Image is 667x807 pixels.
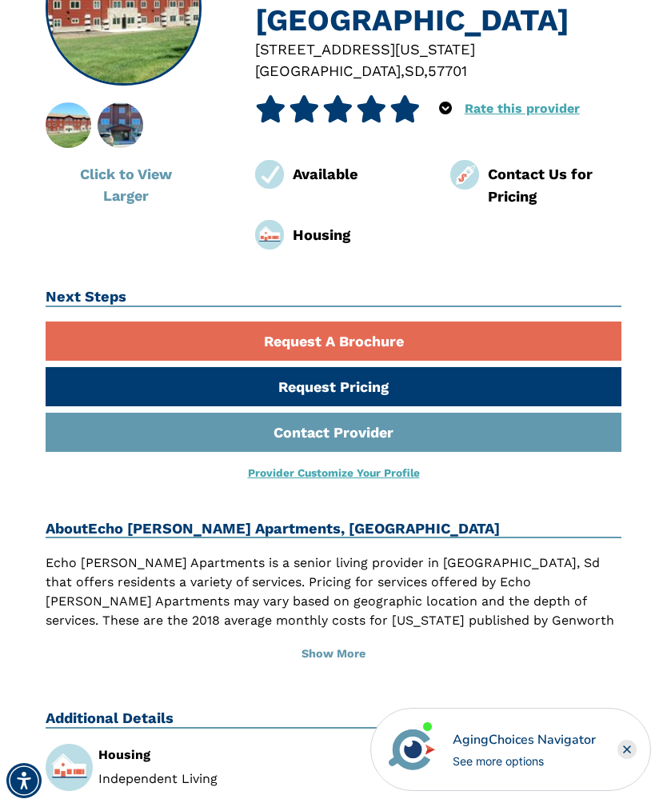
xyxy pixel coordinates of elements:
[46,637,621,672] button: Show More
[98,749,322,761] div: Housing
[46,367,621,406] a: Request Pricing
[465,101,580,116] a: Rate this provider
[385,722,439,777] img: avatar
[248,466,420,479] a: Provider Customize Your Profile
[80,102,161,148] img: About Echo Glen Apartments, Rapid City SD
[6,763,42,798] div: Accessibility Menu
[255,38,621,60] div: [STREET_ADDRESS][US_STATE]
[488,163,621,207] div: Contact Us for Pricing
[428,60,467,82] div: 57701
[46,413,621,452] a: Contact Provider
[293,163,426,185] div: Available
[453,730,596,749] div: AgingChoices Navigator
[28,102,109,148] img: Echo Glen Apartments, Rapid City SD
[424,62,428,79] span: ,
[46,154,206,215] button: Click to View Larger
[46,322,621,361] a: Request A Brochure
[46,288,621,307] h2: Next Steps
[46,709,621,729] h2: Additional Details
[46,553,621,688] p: Echo [PERSON_NAME] Apartments is a senior living provider in [GEOGRAPHIC_DATA], Sd that offers re...
[453,753,596,769] div: See more options
[617,740,637,759] div: Close
[293,224,426,246] div: Housing
[46,520,621,539] h2: About Echo [PERSON_NAME] Apartments, [GEOGRAPHIC_DATA]
[255,62,401,79] span: [GEOGRAPHIC_DATA]
[439,95,452,122] div: Popover trigger
[98,773,322,785] li: Independent Living
[401,62,405,79] span: ,
[405,62,424,79] span: SD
